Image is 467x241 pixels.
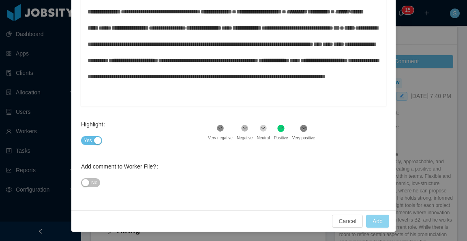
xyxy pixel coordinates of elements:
[81,121,109,128] label: Highlight
[208,135,233,141] div: Very negative
[81,163,162,170] label: Add comment to Worker File?
[366,215,389,228] button: Add
[81,136,102,145] button: Highlight
[332,215,363,228] button: Cancel
[237,135,253,141] div: Negative
[84,136,92,145] span: Yes
[292,135,315,141] div: Very positive
[274,135,288,141] div: Positive
[257,135,270,141] div: Neutral
[81,178,100,187] button: Add comment to Worker File?
[91,179,97,187] span: No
